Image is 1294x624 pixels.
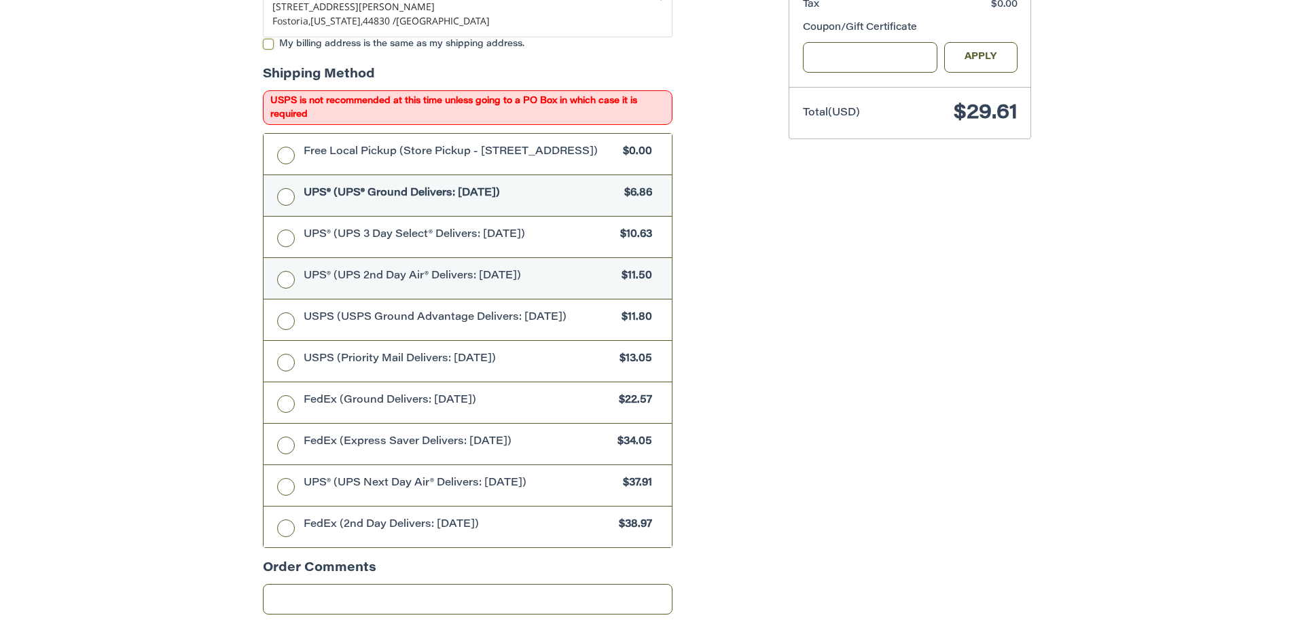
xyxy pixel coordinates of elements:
[304,186,618,202] span: UPS® (UPS® Ground Delivers: [DATE])
[304,435,611,450] span: FedEx (Express Saver Delivers: [DATE])
[263,559,376,585] legend: Order Comments
[617,186,652,202] span: $6.86
[304,517,613,533] span: FedEx (2nd Day Delivers: [DATE])
[616,145,652,160] span: $0.00
[304,393,613,409] span: FedEx (Ground Delivers: [DATE])
[304,476,617,492] span: UPS® (UPS Next Day Air® Delivers: [DATE])
[363,14,396,27] span: 44830 /
[613,352,652,367] span: $13.05
[954,103,1018,124] span: $29.61
[304,352,613,367] span: USPS (Priority Mail Delivers: [DATE])
[803,108,860,118] span: Total (USD)
[263,66,375,91] legend: Shipping Method
[304,145,617,160] span: Free Local Pickup (Store Pickup - [STREET_ADDRESS])
[615,310,652,326] span: $11.80
[611,435,652,450] span: $34.05
[263,39,672,50] label: My billing address is the same as my shipping address.
[396,14,490,27] span: [GEOGRAPHIC_DATA]
[304,310,615,326] span: USPS (USPS Ground Advantage Delivers: [DATE])
[612,517,652,533] span: $38.97
[803,42,938,73] input: Gift Certificate or Coupon Code
[615,269,652,285] span: $11.50
[272,14,310,27] span: Fostoria,
[616,476,652,492] span: $37.91
[304,227,614,243] span: UPS® (UPS 3 Day Select® Delivers: [DATE])
[613,227,652,243] span: $10.63
[263,90,672,125] span: USPS is not recommended at this time unless going to a PO Box in which case it is required
[612,393,652,409] span: $22.57
[944,42,1018,73] button: Apply
[310,14,363,27] span: [US_STATE],
[803,21,1018,35] div: Coupon/Gift Certificate
[304,269,615,285] span: UPS® (UPS 2nd Day Air® Delivers: [DATE])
